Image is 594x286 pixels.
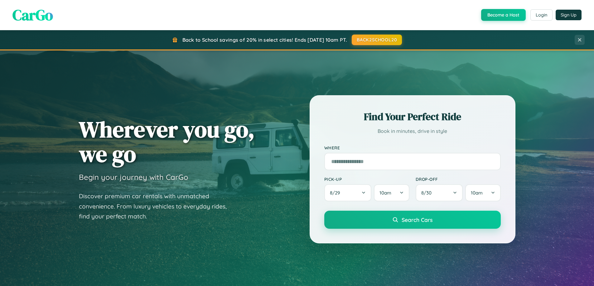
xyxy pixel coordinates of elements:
button: Become a Host [481,9,526,21]
p: Discover premium car rentals with unmatched convenience. From luxury vehicles to everyday rides, ... [79,191,235,222]
span: Back to School savings of 20% in select cities! Ends [DATE] 10am PT. [182,37,347,43]
button: 8/30 [416,184,463,201]
label: Pick-up [324,176,409,182]
button: BACK2SCHOOL20 [352,35,402,45]
button: 10am [465,184,500,201]
span: 10am [471,190,483,196]
h2: Find Your Perfect Ride [324,110,501,124]
button: Search Cars [324,211,501,229]
label: Drop-off [416,176,501,182]
span: 10am [379,190,391,196]
span: 8 / 30 [421,190,435,196]
button: Login [530,9,553,21]
span: CarGo [12,5,53,25]
p: Book in minutes, drive in style [324,127,501,136]
button: 8/29 [324,184,372,201]
span: 8 / 29 [330,190,343,196]
h3: Begin your journey with CarGo [79,172,188,182]
label: Where [324,145,501,150]
button: Sign Up [556,10,582,20]
h1: Wherever you go, we go [79,117,255,166]
span: Search Cars [402,216,432,223]
button: 10am [374,184,409,201]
